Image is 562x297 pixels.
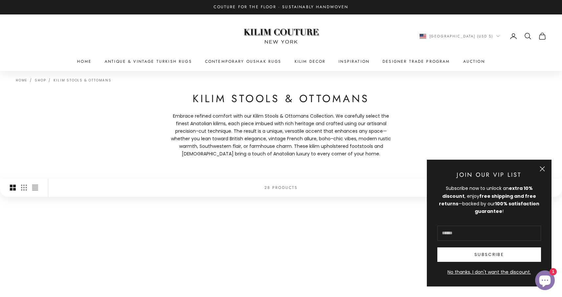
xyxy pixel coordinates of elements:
strong: free shipping and free returns [439,193,536,207]
strong: extra 10% discount [442,185,533,199]
strong: 100% satisfaction guarantee [475,200,539,215]
inbox-online-store-chat: Shopify online store chat [533,270,557,292]
a: Home [16,78,27,83]
button: Switch to smaller product images [21,179,27,196]
nav: Secondary navigation [420,32,547,40]
a: Designer Trade Program [383,58,450,65]
a: Shop [35,78,46,83]
newsletter-popup: Newsletter popup [427,160,552,286]
a: Kilim Stools & Ottomans [53,78,111,83]
button: Subscribe [437,247,541,262]
h1: Kilim Stools & Ottomans [170,92,393,106]
span: [GEOGRAPHIC_DATA] (USD $) [429,33,493,39]
nav: Breadcrumb [16,78,112,82]
button: Switch to compact product images [32,179,38,196]
a: Inspiration [339,58,369,65]
img: United States [420,34,426,39]
a: Home [77,58,92,65]
p: Join Our VIP List [437,170,541,180]
summary: Kilim Decor [295,58,326,65]
a: Contemporary Oushak Rugs [205,58,281,65]
div: Subscribe now to unlock an , enjoy —backed by our ! [437,185,541,215]
p: Couture for the Floor · Sustainably Handwoven [214,4,348,11]
button: Switch to larger product images [10,179,16,196]
img: Logo of Kilim Couture New York [240,21,322,52]
a: Auction [463,58,485,65]
button: Change country or currency [420,33,500,39]
nav: Primary navigation [16,58,546,65]
span: Embrace refined comfort with our Kilim Stools & Ottomans Collection. We carefully select the fine... [170,112,393,158]
a: Antique & Vintage Turkish Rugs [105,58,192,65]
p: 28 products [264,184,298,191]
button: No thanks, I don't want the discount. [437,268,541,276]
